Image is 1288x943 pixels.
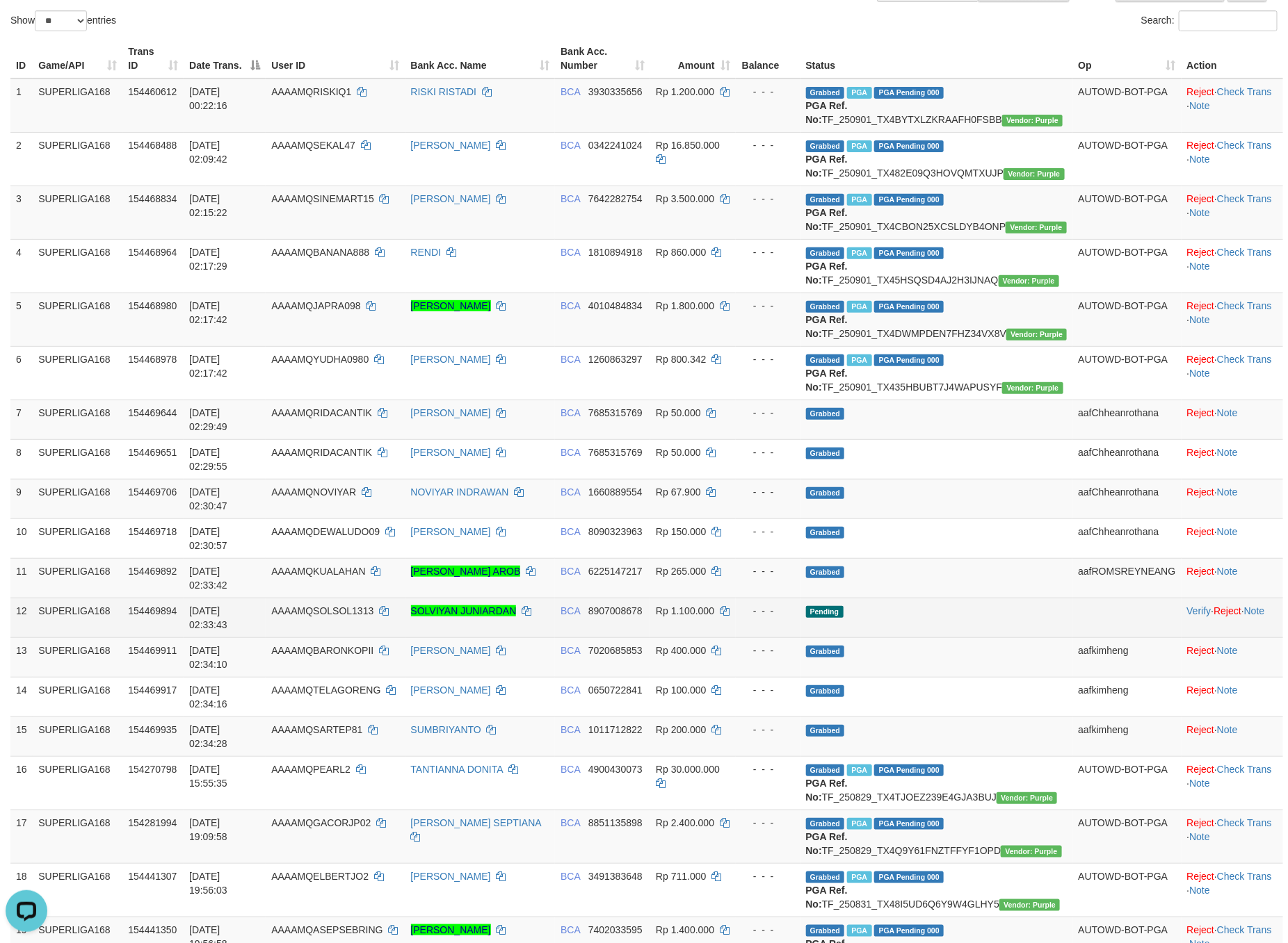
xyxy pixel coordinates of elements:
[1072,239,1181,293] td: AUTOWD-BOT-PGA
[588,724,643,735] span: Copy 1011712822 to clipboard
[656,140,720,151] span: Rp 16.850.000
[806,725,845,737] span: Grabbed
[411,817,542,828] a: [PERSON_NAME] SEPTIANA
[741,604,795,618] div: - - -
[874,194,944,206] span: PGA Pending
[411,86,477,97] a: RISKI RISTADI
[10,39,33,79] th: ID
[656,447,701,458] span: Rp 50.000
[1072,39,1181,79] th: Op: activate to sort column ascending
[806,685,845,697] span: Grabbed
[271,486,356,498] span: AAAAMQNOVIYAR
[806,194,845,206] span: Grabbed
[588,645,643,656] span: Copy 7020685853 to clipboard
[806,408,845,420] span: Grabbed
[656,407,701,418] span: Rp 50.000
[411,605,517,616] a: SOLVIYAN JUNIARDAN
[874,87,944,99] span: PGA Pending
[128,724,177,735] span: 154469935
[1072,439,1181,479] td: aafChheanrothana
[411,486,509,498] a: NOVIYAR INDRAWAN
[874,247,944,259] span: PGA Pending
[189,140,227,165] span: [DATE] 02:09:42
[1214,605,1241,616] a: Reject
[128,300,177,311] span: 154468980
[1182,400,1283,439] td: ·
[806,87,845,99] span: Grabbed
[128,526,177,537] span: 154469718
[1187,140,1215,151] a: Reject
[806,314,848,339] b: PGA Ref. No:
[561,247,580,258] span: BCA
[10,79,33,133] td: 1
[1006,329,1067,341] span: Vendor URL: https://trx4.1velocity.biz
[847,247,871,259] span: Marked by aafchoeunmanni
[650,39,736,79] th: Amount: activate to sort column ascending
[10,186,33,239] td: 3
[1072,756,1181,810] td: AUTOWD-BOT-PGA
[806,448,845,459] span: Grabbed
[189,486,227,511] span: [DATE] 02:30:47
[411,645,491,656] a: [PERSON_NAME]
[736,39,800,79] th: Balance
[1217,300,1272,311] a: Check Trans
[1217,407,1238,418] a: Note
[33,479,122,518] td: SUPERLIGA168
[874,140,944,152] span: PGA Pending
[1187,407,1215,418] a: Reject
[189,354,227,379] span: [DATE] 02:17:42
[561,86,580,97] span: BCA
[1072,79,1181,133] td: AUTOWD-BOT-PGA
[33,293,122,346] td: SUPERLIGA168
[1072,400,1181,439] td: aafChheanrothana
[10,716,33,756] td: 15
[656,605,714,616] span: Rp 1.100.000
[411,193,491,204] a: [PERSON_NAME]
[189,407,227,432] span: [DATE] 02:29:49
[411,407,491,418] a: [PERSON_NAME]
[1189,885,1210,896] a: Note
[806,527,845,539] span: Grabbed
[1217,724,1238,735] a: Note
[656,193,714,204] span: Rp 3.500.000
[10,756,33,810] td: 16
[806,368,848,393] b: PGA Ref. No:
[411,724,481,735] a: SUMBRIYANTO
[128,140,177,151] span: 154468488
[1182,186,1283,239] td: · ·
[33,598,122,637] td: SUPERLIGA168
[1187,526,1215,537] a: Reject
[741,352,795,366] div: - - -
[271,645,373,656] span: AAAAMQBARONKOPII
[1182,293,1283,346] td: · ·
[1187,86,1215,97] a: Reject
[656,724,706,735] span: Rp 200.000
[122,39,184,79] th: Trans ID: activate to sort column ascending
[128,407,177,418] span: 154469644
[1244,605,1265,616] a: Note
[656,566,706,577] span: Rp 265.000
[189,86,227,111] span: [DATE] 00:22:16
[184,39,266,79] th: Date Trans.: activate to sort column descending
[1182,518,1283,558] td: ·
[411,924,491,935] a: [PERSON_NAME]
[271,247,369,258] span: AAAAMQBANANA888
[33,186,122,239] td: SUPERLIGA168
[656,300,714,311] span: Rp 1.800.000
[1072,677,1181,716] td: aafkimheng
[806,487,845,499] span: Grabbed
[128,86,177,97] span: 154460612
[33,346,122,400] td: SUPERLIGA168
[741,723,795,737] div: - - -
[656,247,706,258] span: Rp 860.000
[1187,871,1215,882] a: Reject
[411,447,491,458] a: [PERSON_NAME]
[656,86,714,97] span: Rp 1.200.000
[189,193,227,218] span: [DATE] 02:15:22
[588,605,643,616] span: Copy 8907008678 to clipboard
[33,132,122,186] td: SUPERLIGA168
[1182,239,1283,293] td: · ·
[1004,168,1064,180] span: Vendor URL: https://trx4.1velocity.biz
[741,445,795,459] div: - - -
[847,87,871,99] span: Marked by aafnonsreyleab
